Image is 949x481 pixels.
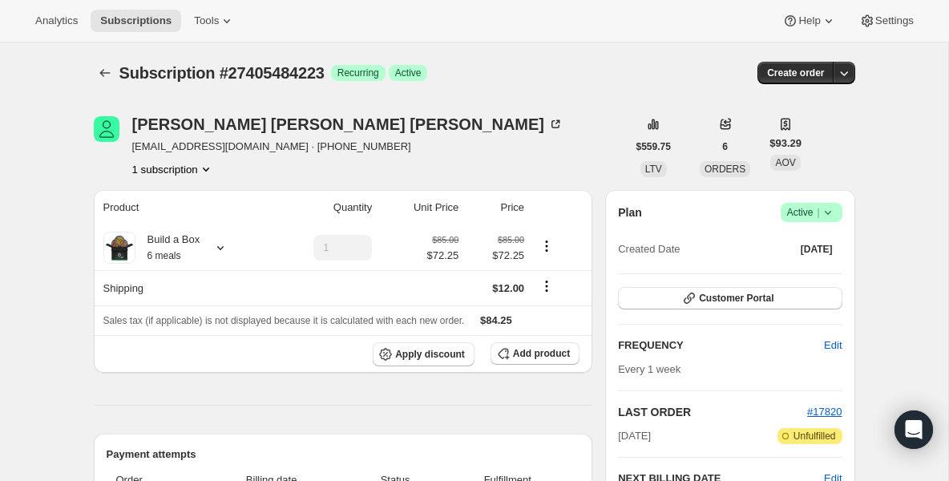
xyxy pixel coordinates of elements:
[775,157,795,168] span: AOV
[103,315,465,326] span: Sales tax (if applicable) is not displayed because it is calculated with each new order.
[618,241,680,257] span: Created Date
[769,135,802,152] span: $93.29
[103,232,135,264] img: product img
[627,135,680,158] button: $559.75
[807,404,842,420] button: #17820
[618,204,642,220] h2: Plan
[534,237,559,255] button: Product actions
[269,190,377,225] th: Quantity
[534,277,559,295] button: Shipping actions
[699,292,773,305] span: Customer Portal
[468,248,524,264] span: $72.25
[850,10,923,32] button: Settings
[373,342,474,366] button: Apply discount
[100,14,172,27] span: Subscriptions
[791,238,842,261] button: [DATE]
[184,10,244,32] button: Tools
[705,164,745,175] span: ORDERS
[498,235,524,245] small: $85.00
[773,10,846,32] button: Help
[132,161,214,177] button: Product actions
[817,206,819,219] span: |
[395,67,422,79] span: Active
[636,140,671,153] span: $559.75
[798,14,820,27] span: Help
[132,139,564,155] span: [EMAIL_ADDRESS][DOMAIN_NAME] · [PHONE_NUMBER]
[432,235,458,245] small: $85.00
[814,333,851,358] button: Edit
[618,287,842,309] button: Customer Portal
[377,190,463,225] th: Unit Price
[35,14,78,27] span: Analytics
[94,270,269,305] th: Shipping
[26,10,87,32] button: Analytics
[875,14,914,27] span: Settings
[94,62,116,84] button: Subscriptions
[757,62,834,84] button: Create order
[618,428,651,444] span: [DATE]
[794,430,836,443] span: Unfulfilled
[147,250,181,261] small: 6 meals
[337,67,379,79] span: Recurring
[801,243,833,256] span: [DATE]
[722,140,728,153] span: 6
[135,232,200,264] div: Build a Box
[427,248,459,264] span: $72.25
[618,363,680,375] span: Every 1 week
[807,406,842,418] a: #17820
[894,410,933,449] div: Open Intercom Messenger
[480,314,512,326] span: $84.25
[107,447,580,463] h2: Payment attempts
[395,348,465,361] span: Apply discount
[787,204,836,220] span: Active
[491,342,579,365] button: Add product
[94,116,119,142] span: Gabriela Rodrigues de Carvalho
[463,190,529,225] th: Price
[767,67,824,79] span: Create order
[645,164,662,175] span: LTV
[119,64,325,82] span: Subscription #27405484223
[132,116,564,132] div: [PERSON_NAME] [PERSON_NAME] [PERSON_NAME]
[824,338,842,354] span: Edit
[713,135,737,158] button: 6
[194,14,219,27] span: Tools
[492,282,524,294] span: $12.00
[513,347,570,360] span: Add product
[618,338,824,354] h2: FREQUENCY
[91,10,181,32] button: Subscriptions
[94,190,269,225] th: Product
[618,404,807,420] h2: LAST ORDER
